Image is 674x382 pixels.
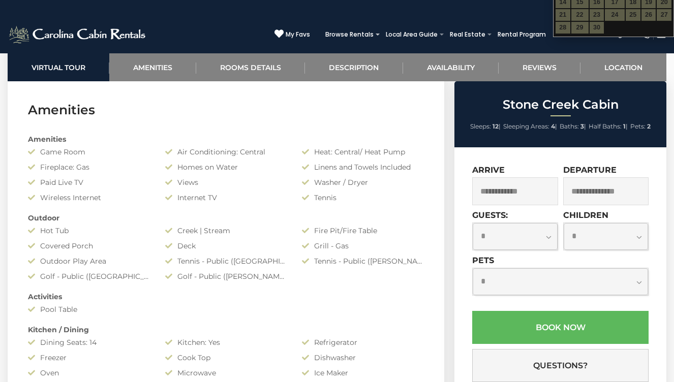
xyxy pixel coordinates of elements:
[580,53,666,81] a: Location
[20,162,158,172] div: Fireplace: Gas
[589,122,622,130] span: Half Baths:
[20,193,158,203] div: Wireless Internet
[623,122,626,130] strong: 1
[470,120,501,133] li: |
[158,271,295,281] div: Golf - Public ([PERSON_NAME] Golf Club)
[274,29,310,40] a: My Favs
[20,353,158,363] div: Freezer
[294,177,432,187] div: Washer / Dryer
[294,193,432,203] div: Tennis
[294,147,432,157] div: Heat: Central/ Heat Pump
[560,122,579,130] span: Baths:
[158,241,295,251] div: Deck
[20,134,432,144] div: Amenities
[320,27,379,42] a: Browse Rentals
[20,177,158,187] div: Paid Live TV
[158,368,295,378] div: Microwave
[20,241,158,251] div: Covered Porch
[472,311,649,344] button: Book Now
[472,256,494,265] label: Pets
[8,24,148,45] img: White-1-2.png
[8,53,109,81] a: Virtual Tour
[499,53,580,81] a: Reviews
[196,53,305,81] a: Rooms Details
[294,226,432,236] div: Fire Pit/Fire Table
[158,226,295,236] div: Creek | Stream
[20,368,158,378] div: Oven
[20,213,432,223] div: Outdoor
[630,122,646,130] span: Pets:
[381,27,443,42] a: Local Area Guide
[457,98,664,111] h2: Stone Creek Cabin
[551,122,555,130] strong: 4
[294,368,432,378] div: Ice Maker
[589,120,628,133] li: |
[503,120,557,133] li: |
[305,53,403,81] a: Description
[580,122,584,130] strong: 3
[286,30,310,39] span: My Favs
[109,53,196,81] a: Amenities
[493,27,551,42] a: Rental Program
[158,337,295,347] div: Kitchen: Yes
[20,226,158,236] div: Hot Tub
[563,210,608,220] label: Children
[503,122,549,130] span: Sleeping Areas:
[20,147,158,157] div: Game Room
[158,353,295,363] div: Cook Top
[20,325,432,335] div: Kitchen / Dining
[28,101,424,119] h3: Amenities
[20,271,158,281] div: Golf - Public ([GEOGRAPHIC_DATA])
[158,256,295,266] div: Tennis - Public ([GEOGRAPHIC_DATA])
[20,337,158,347] div: Dining Seats: 14
[493,122,499,130] strong: 12
[20,304,158,314] div: Pool Table
[294,337,432,347] div: Refrigerator
[445,27,491,42] a: Real Estate
[20,256,158,266] div: Outdoor Play Area
[472,210,508,220] label: Guests:
[560,120,586,133] li: |
[158,193,295,203] div: Internet TV
[158,162,295,172] div: Homes on Water
[294,162,432,172] div: Linens and Towels Included
[294,241,432,251] div: Grill - Gas
[294,353,432,363] div: Dishwasher
[403,53,499,81] a: Availability
[472,349,649,382] button: Questions?
[563,165,617,175] label: Departure
[294,256,432,266] div: Tennis - Public ([PERSON_NAME][GEOGRAPHIC_DATA])
[20,292,432,302] div: Activities
[158,147,295,157] div: Air Conditioning: Central
[158,177,295,187] div: Views
[472,165,505,175] label: Arrive
[470,122,491,130] span: Sleeps:
[647,122,651,130] strong: 2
